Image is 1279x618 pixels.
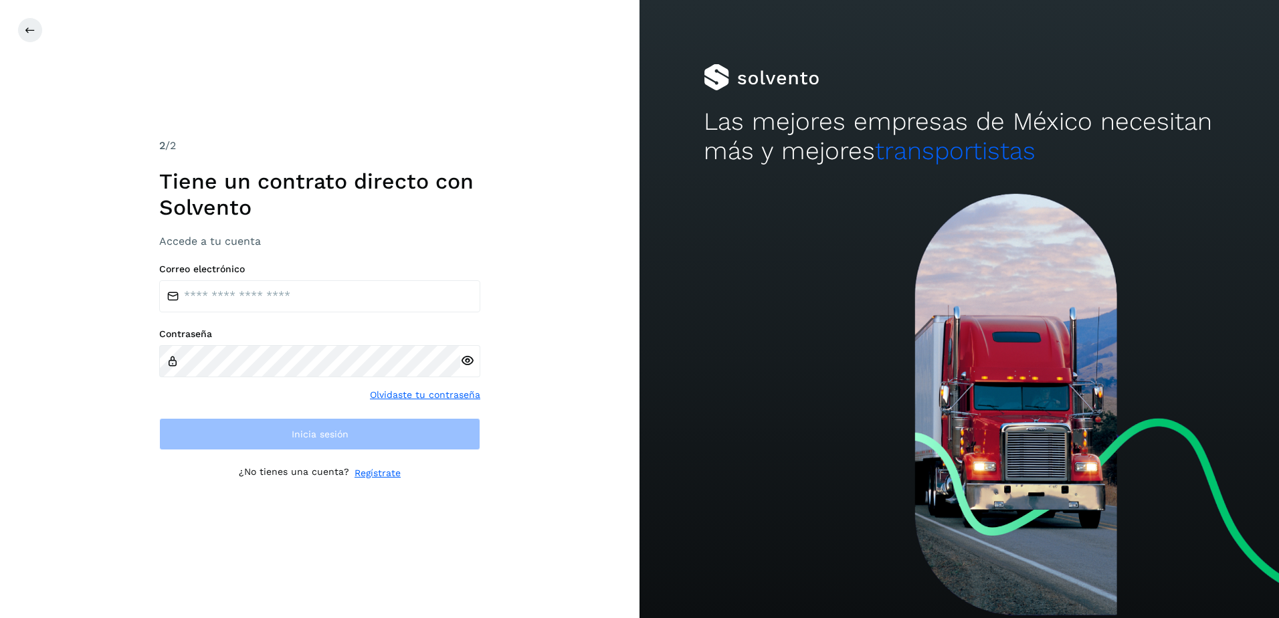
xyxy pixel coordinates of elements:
a: Olvidaste tu contraseña [370,388,480,402]
h1: Tiene un contrato directo con Solvento [159,169,480,220]
div: /2 [159,138,480,154]
span: 2 [159,139,165,152]
a: Regístrate [355,466,401,480]
h3: Accede a tu cuenta [159,235,480,247]
span: transportistas [875,136,1036,165]
p: ¿No tienes una cuenta? [239,466,349,480]
label: Contraseña [159,328,480,340]
label: Correo electrónico [159,264,480,275]
h2: Las mejores empresas de México necesitan más y mejores [704,107,1215,167]
span: Inicia sesión [292,429,349,439]
button: Inicia sesión [159,418,480,450]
